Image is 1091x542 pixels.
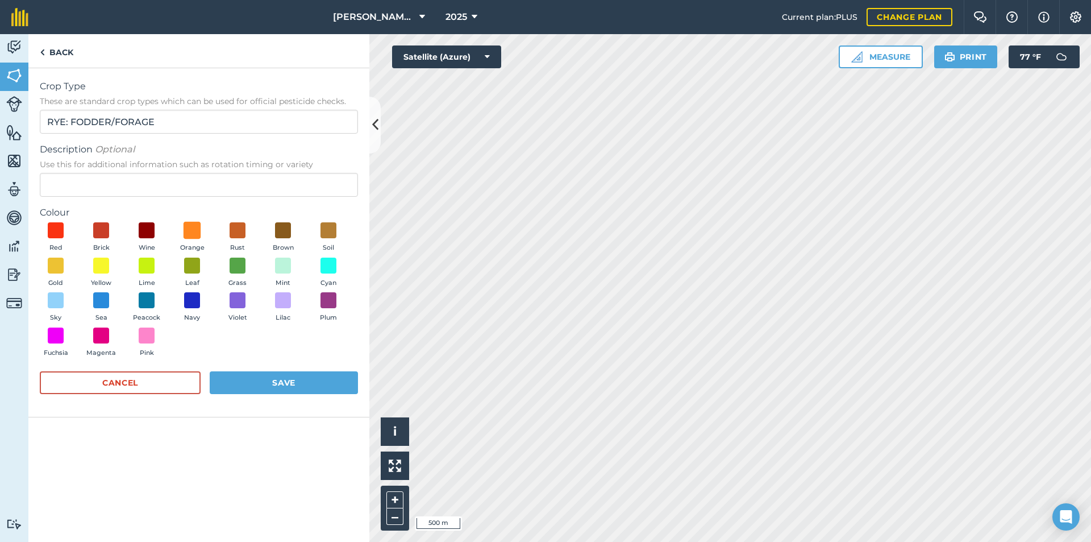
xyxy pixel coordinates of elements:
img: svg+xml;base64,PD94bWwgdmVyc2lvbj0iMS4wIiBlbmNvZGluZz0idXRmLTgiPz4KPCEtLSBHZW5lcmF0b3I6IEFkb2JlIE... [6,181,22,198]
img: svg+xml;base64,PD94bWwgdmVyc2lvbj0iMS4wIiBlbmNvZGluZz0idXRmLTgiPz4KPCEtLSBHZW5lcmF0b3I6IEFkb2JlIE... [6,519,22,529]
span: Brown [273,243,294,253]
button: Orange [176,222,208,253]
span: Crop Type [40,80,358,93]
span: Magenta [86,348,116,358]
button: Plum [313,292,344,323]
span: Red [49,243,63,253]
button: – [386,508,403,525]
label: Colour [40,206,358,220]
button: Lilac [267,292,299,323]
img: Ruler icon [851,51,863,63]
span: Rust [230,243,245,253]
span: Peacock [133,313,160,323]
button: Pink [131,328,163,358]
img: svg+xml;base64,PHN2ZyB4bWxucz0iaHR0cDovL3d3dy53My5vcmcvMjAwMC9zdmciIHdpZHRoPSIxOSIgaGVpZ2h0PSIyNC... [944,50,955,64]
button: Peacock [131,292,163,323]
button: Cancel [40,371,201,394]
button: Rust [222,222,253,253]
button: Gold [40,258,72,288]
img: Two speech bubbles overlapping with the left bubble in the forefront [973,11,987,23]
div: Open Intercom Messenger [1052,503,1080,531]
img: svg+xml;base64,PHN2ZyB4bWxucz0iaHR0cDovL3d3dy53My5vcmcvMjAwMC9zdmciIHdpZHRoPSI1NiIgaGVpZ2h0PSI2MC... [6,67,22,84]
span: Orange [180,243,205,253]
button: Save [210,371,358,394]
input: Start typing to search for crop type [40,110,358,134]
span: Soil [323,243,334,253]
span: 77 ° F [1020,45,1041,68]
button: Sky [40,292,72,323]
span: Use this for additional information such as rotation timing or variety [40,159,358,170]
img: svg+xml;base64,PD94bWwgdmVyc2lvbj0iMS4wIiBlbmNvZGluZz0idXRmLTgiPz4KPCEtLSBHZW5lcmF0b3I6IEFkb2JlIE... [6,39,22,56]
button: Violet [222,292,253,323]
a: Change plan [867,8,952,26]
button: Print [934,45,998,68]
span: Navy [184,313,200,323]
span: Brick [93,243,110,253]
span: Cyan [320,278,336,288]
img: svg+xml;base64,PD94bWwgdmVyc2lvbj0iMS4wIiBlbmNvZGluZz0idXRmLTgiPz4KPCEtLSBHZW5lcmF0b3I6IEFkb2JlIE... [6,266,22,283]
span: Mint [276,278,290,288]
img: A question mark icon [1005,11,1019,23]
button: Cyan [313,258,344,288]
button: Lime [131,258,163,288]
img: Four arrows, one pointing top left, one top right, one bottom right and the last bottom left [389,460,401,472]
span: 2025 [445,10,467,24]
span: Description [40,143,358,156]
button: Grass [222,258,253,288]
span: Fuchsia [44,348,68,358]
button: Mint [267,258,299,288]
button: Sea [85,292,117,323]
button: Soil [313,222,344,253]
button: Red [40,222,72,253]
img: svg+xml;base64,PD94bWwgdmVyc2lvbj0iMS4wIiBlbmNvZGluZz0idXRmLTgiPz4KPCEtLSBHZW5lcmF0b3I6IEFkb2JlIE... [1050,45,1073,68]
span: Wine [139,243,155,253]
span: Plum [320,313,337,323]
span: Lilac [276,313,290,323]
span: Lime [139,278,155,288]
img: svg+xml;base64,PD94bWwgdmVyc2lvbj0iMS4wIiBlbmNvZGluZz0idXRmLTgiPz4KPCEtLSBHZW5lcmF0b3I6IEFkb2JlIE... [6,209,22,226]
span: Yellow [91,278,111,288]
img: svg+xml;base64,PHN2ZyB4bWxucz0iaHR0cDovL3d3dy53My5vcmcvMjAwMC9zdmciIHdpZHRoPSI1NiIgaGVpZ2h0PSI2MC... [6,124,22,141]
img: svg+xml;base64,PD94bWwgdmVyc2lvbj0iMS4wIiBlbmNvZGluZz0idXRmLTgiPz4KPCEtLSBHZW5lcmF0b3I6IEFkb2JlIE... [6,96,22,112]
button: Leaf [176,258,208,288]
span: Pink [140,348,154,358]
button: Fuchsia [40,328,72,358]
span: Current plan : PLUS [782,11,857,23]
a: Back [28,34,85,68]
button: 77 °F [1009,45,1080,68]
button: Satellite (Azure) [392,45,501,68]
button: Brick [85,222,117,253]
span: Sea [95,313,107,323]
button: Yellow [85,258,117,288]
img: svg+xml;base64,PD94bWwgdmVyc2lvbj0iMS4wIiBlbmNvZGluZz0idXRmLTgiPz4KPCEtLSBHZW5lcmF0b3I6IEFkb2JlIE... [6,238,22,255]
img: svg+xml;base64,PHN2ZyB4bWxucz0iaHR0cDovL3d3dy53My5vcmcvMjAwMC9zdmciIHdpZHRoPSI1NiIgaGVpZ2h0PSI2MC... [6,152,22,169]
button: Magenta [85,328,117,358]
span: These are standard crop types which can be used for official pesticide checks. [40,96,358,107]
img: svg+xml;base64,PHN2ZyB4bWxucz0iaHR0cDovL3d3dy53My5vcmcvMjAwMC9zdmciIHdpZHRoPSI5IiBoZWlnaHQ9IjI0Ii... [40,45,45,59]
button: Navy [176,292,208,323]
img: A cog icon [1069,11,1082,23]
span: Violet [228,313,247,323]
em: Optional [95,144,135,155]
span: i [393,424,397,438]
img: svg+xml;base64,PHN2ZyB4bWxucz0iaHR0cDovL3d3dy53My5vcmcvMjAwMC9zdmciIHdpZHRoPSIxNyIgaGVpZ2h0PSIxNy... [1038,10,1050,24]
span: Grass [228,278,247,288]
span: [PERSON_NAME] Cattle [333,10,415,24]
span: Gold [48,278,63,288]
button: Brown [267,222,299,253]
img: svg+xml;base64,PD94bWwgdmVyc2lvbj0iMS4wIiBlbmNvZGluZz0idXRmLTgiPz4KPCEtLSBHZW5lcmF0b3I6IEFkb2JlIE... [6,295,22,311]
span: Sky [50,313,61,323]
span: Leaf [185,278,199,288]
button: + [386,491,403,508]
button: i [381,417,409,446]
img: fieldmargin Logo [11,8,28,26]
button: Measure [839,45,923,68]
button: Wine [131,222,163,253]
